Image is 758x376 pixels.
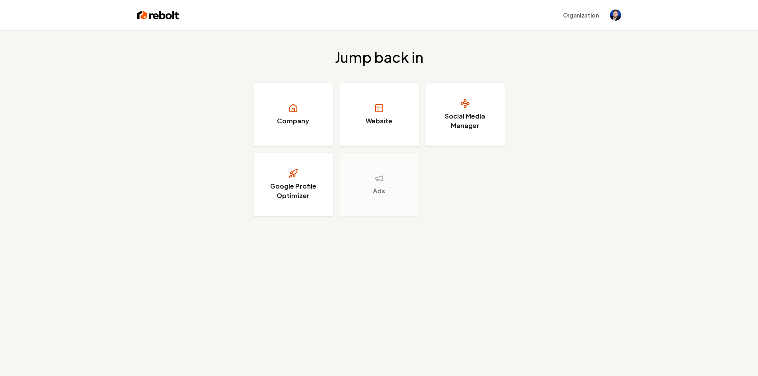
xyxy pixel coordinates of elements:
[339,83,419,146] a: Website
[558,8,604,22] button: Organization
[366,116,392,126] h3: Website
[373,186,385,196] h3: Ads
[253,83,333,146] a: Company
[610,10,621,21] img: Junior Husband
[335,49,423,65] h2: Jump back in
[263,181,323,201] h3: Google Profile Optimizer
[253,153,333,216] a: Google Profile Optimizer
[137,10,179,21] img: Rebolt Logo
[277,116,309,126] h3: Company
[610,10,621,21] button: Open user button
[425,83,505,146] a: Social Media Manager
[435,111,495,131] h3: Social Media Manager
